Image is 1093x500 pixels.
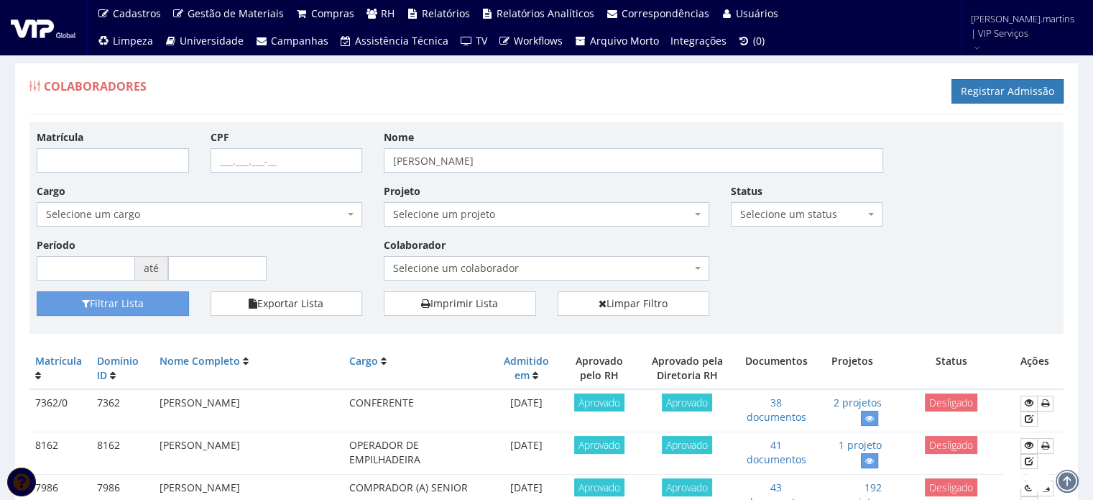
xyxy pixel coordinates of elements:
[384,238,446,253] label: Colaborador
[29,389,91,432] td: 7362/0
[662,436,712,454] span: Aprovado
[343,432,492,475] td: OPERADOR DE EMPILHADEIRA
[590,34,659,47] span: Arquivo Morto
[476,34,487,47] span: TV
[37,184,65,199] label: Cargo
[211,130,229,145] label: CPF
[740,207,865,222] span: Selecione um status
[355,34,448,47] span: Assistência Técnica
[736,348,817,389] th: Documentos
[662,394,712,412] span: Aprovado
[211,291,363,316] button: Exportar Lista
[574,394,624,412] span: Aprovado
[558,291,710,316] a: Limpar Filtro
[44,78,147,94] span: Colaboradores
[834,396,882,409] a: 2 projetos
[665,27,732,55] a: Integrações
[37,130,83,145] label: Matrícula
[384,202,709,227] span: Selecione um projeto
[887,348,1015,389] th: Status
[568,27,665,55] a: Arquivo Morto
[753,34,765,47] span: (0)
[180,34,244,47] span: Universidade
[492,432,561,475] td: [DATE]
[504,354,549,382] a: Admitido em
[384,130,414,145] label: Nome
[311,6,354,20] span: Compras
[574,436,624,454] span: Aprovado
[91,432,154,475] td: 8162
[393,261,691,276] span: Selecione um colaborador
[622,6,709,20] span: Correspondências
[37,291,189,316] button: Filtrar Lista
[343,389,492,432] td: CONFERENTE
[747,396,806,424] a: 38 documentos
[97,354,139,382] a: Domínio ID
[113,34,153,47] span: Limpeza
[384,256,709,281] span: Selecione um colaborador
[662,478,712,496] span: Aprovado
[384,184,420,199] label: Projeto
[925,394,977,412] span: Desligado
[91,389,154,432] td: 7362
[381,6,395,20] span: RH
[817,348,887,389] th: Projetos
[731,184,762,199] label: Status
[839,438,882,452] a: 1 projeto
[514,34,563,47] span: Workflows
[37,202,362,227] span: Selecione um cargo
[249,27,334,55] a: Campanhas
[349,354,378,368] a: Cargo
[971,12,1074,40] span: [PERSON_NAME].martins | VIP Serviços
[925,436,977,454] span: Desligado
[35,354,82,368] a: Matrícula
[493,27,569,55] a: Workflows
[951,79,1064,104] a: Registrar Admissão
[731,202,883,227] span: Selecione um status
[422,6,470,20] span: Relatórios
[91,27,159,55] a: Limpeza
[925,478,977,496] span: Desligado
[159,27,250,55] a: Universidade
[670,34,727,47] span: Integrações
[560,348,638,389] th: Aprovado pelo RH
[384,291,536,316] a: Imprimir Lista
[188,6,284,20] span: Gestão de Materiais
[638,348,736,389] th: Aprovado pela Diretoria RH
[497,6,594,20] span: Relatórios Analíticos
[393,207,691,222] span: Selecione um projeto
[160,354,240,368] a: Nome Completo
[211,148,363,173] input: ___.___.___-__
[113,6,161,20] span: Cadastros
[37,238,75,253] label: Período
[574,478,624,496] span: Aprovado
[334,27,455,55] a: Assistência Técnica
[492,389,561,432] td: [DATE]
[1015,348,1064,389] th: Ações
[29,432,91,475] td: 8162
[11,17,75,38] img: logo
[154,432,344,475] td: [PERSON_NAME]
[454,27,493,55] a: TV
[736,6,778,20] span: Usuários
[135,256,168,281] span: até
[732,27,771,55] a: (0)
[271,34,328,47] span: Campanhas
[154,389,344,432] td: [PERSON_NAME]
[46,207,344,222] span: Selecione um cargo
[747,438,806,466] a: 41 documentos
